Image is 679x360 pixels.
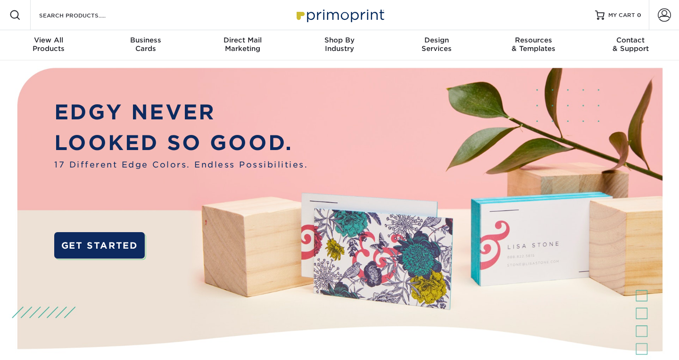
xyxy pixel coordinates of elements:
p: LOOKED SO GOOD. [54,128,308,159]
span: Design [388,36,485,44]
a: GET STARTED [54,232,144,259]
div: & Support [582,36,679,53]
a: Resources& Templates [485,30,582,60]
span: Direct Mail [194,36,291,44]
div: Industry [291,36,388,53]
a: Shop ByIndustry [291,30,388,60]
p: EDGY NEVER [54,97,308,128]
div: Cards [97,36,194,53]
span: Resources [485,36,582,44]
div: & Templates [485,36,582,53]
span: 17 Different Edge Colors. Endless Possibilities. [54,159,308,171]
span: Shop By [291,36,388,44]
span: 0 [637,12,641,18]
span: Contact [582,36,679,44]
a: DesignServices [388,30,485,60]
div: Marketing [194,36,291,53]
a: Direct MailMarketing [194,30,291,60]
img: Primoprint [292,5,387,25]
a: BusinessCards [97,30,194,60]
a: Contact& Support [582,30,679,60]
div: Services [388,36,485,53]
span: Business [97,36,194,44]
span: MY CART [608,11,635,19]
input: SEARCH PRODUCTS..... [38,9,130,21]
